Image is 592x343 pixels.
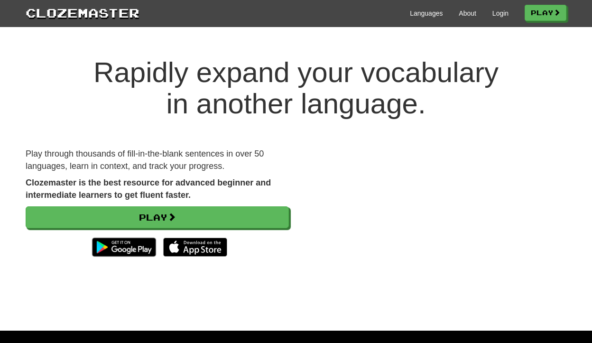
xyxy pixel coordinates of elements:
p: Play through thousands of fill-in-the-blank sentences in over 50 languages, learn in context, and... [26,148,289,172]
img: Get it on Google Play [87,233,161,261]
strong: Clozemaster is the best resource for advanced beginner and intermediate learners to get fluent fa... [26,178,271,200]
img: Download_on_the_App_Store_Badge_US-UK_135x40-25178aeef6eb6b83b96f5f2d004eda3bffbb37122de64afbaef7... [163,238,227,257]
a: Languages [410,9,443,18]
a: About [459,9,476,18]
a: Clozemaster [26,4,139,21]
a: Play [26,206,289,228]
a: Login [492,9,509,18]
a: Play [525,5,566,21]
